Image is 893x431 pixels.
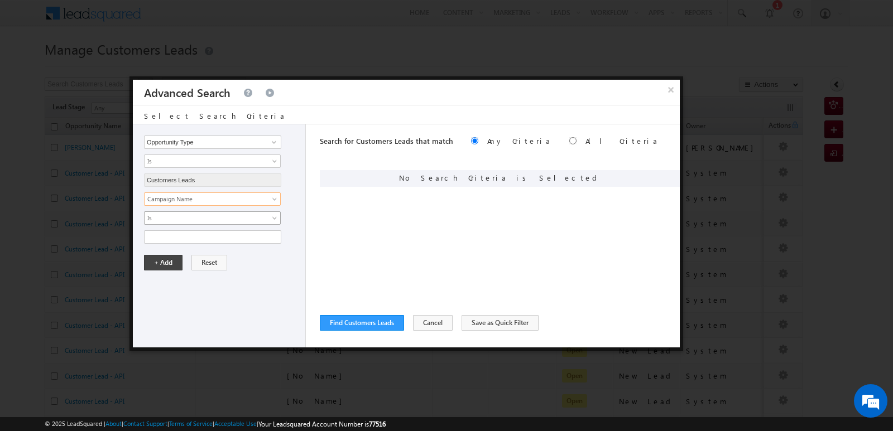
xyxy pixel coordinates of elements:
button: Find Customers Leads [320,315,404,331]
span: Your Leadsquared Account Number is [258,420,386,428]
label: All Criteria [585,136,659,146]
div: Minimize live chat window [183,6,210,32]
a: Campaign Name [144,192,281,206]
a: Is [144,154,281,168]
a: Acceptable Use [214,420,257,427]
span: Search for Customers Leads that match [320,136,453,146]
img: d_60004797649_company_0_60004797649 [19,59,47,73]
span: Select Search Criteria [144,111,286,120]
input: Type to Search [144,135,281,149]
span: 77516 [369,420,386,428]
h3: Advanced Search [144,80,231,105]
span: Campaign Name [145,194,266,204]
textarea: Type your message and hit 'Enter' [15,103,204,334]
a: Is [144,211,281,225]
span: Is [145,156,266,166]
input: Type to Search [144,173,281,187]
label: Any Criteria [487,136,551,146]
a: Contact Support [123,420,167,427]
div: Chat with us now [58,59,188,73]
span: © 2025 LeadSquared | | | | | [45,419,386,429]
button: + Add [144,255,183,270]
a: About [105,420,122,427]
em: Start Chat [152,343,203,359]
a: Terms of Service [169,420,213,427]
button: Reset [191,255,227,270]
div: No Search Criteria is Selected [320,170,680,187]
button: Cancel [413,315,453,331]
button: × [662,80,680,99]
span: Is [145,213,266,223]
a: Show All Items [266,137,280,148]
button: Save as Quick Filter [462,315,539,331]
